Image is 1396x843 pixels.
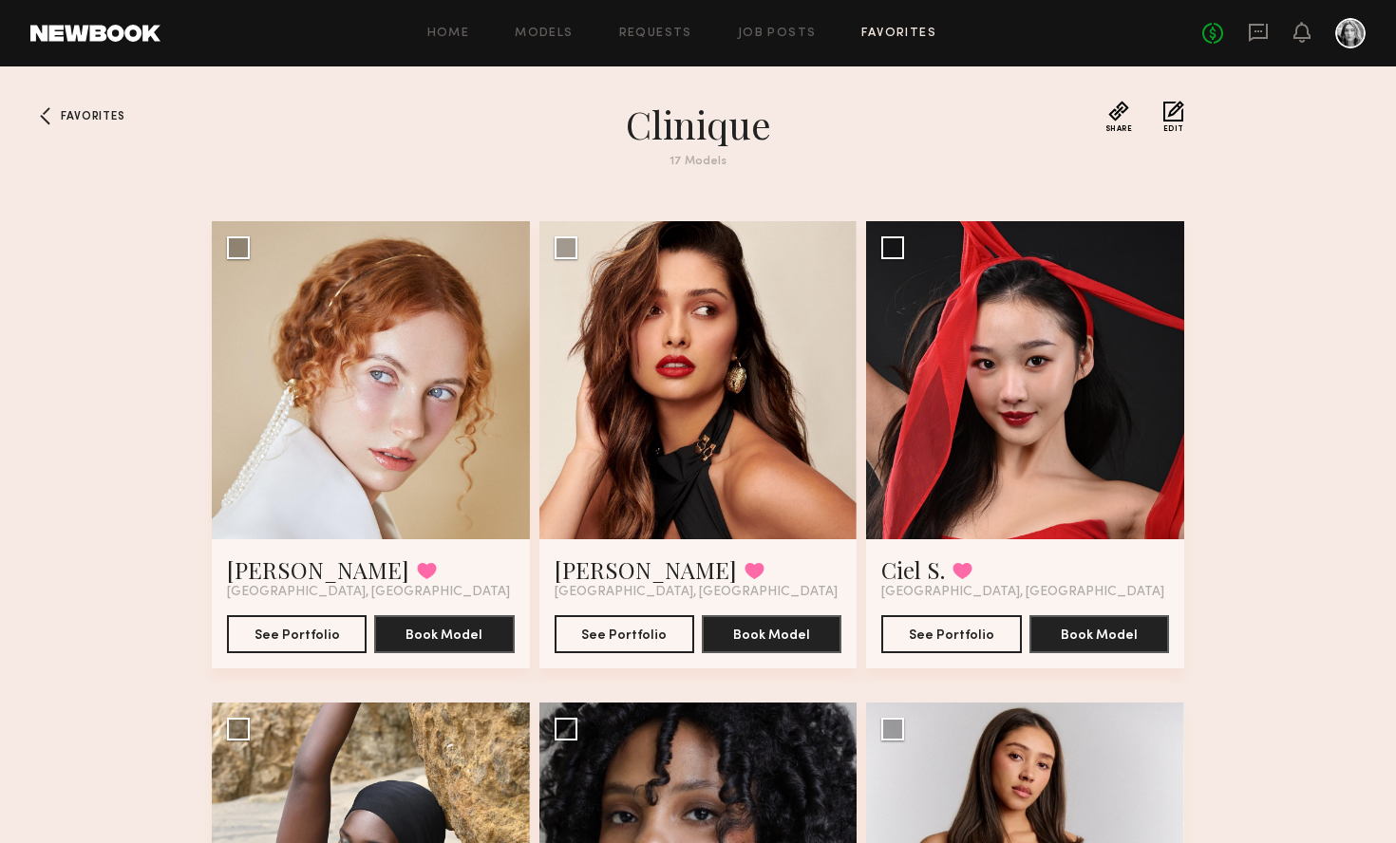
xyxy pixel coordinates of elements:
span: [GEOGRAPHIC_DATA], [GEOGRAPHIC_DATA] [555,585,838,600]
span: Edit [1163,125,1184,133]
a: Requests [619,28,692,40]
a: Book Model [1029,626,1169,642]
button: Book Model [374,615,514,653]
button: See Portfolio [881,615,1021,653]
span: Share [1105,125,1133,133]
a: Favorites [861,28,936,40]
span: Favorites [61,111,124,122]
button: See Portfolio [555,615,694,653]
a: Book Model [702,626,841,642]
button: Book Model [1029,615,1169,653]
button: Edit [1163,101,1184,133]
a: [PERSON_NAME] [227,554,409,585]
a: Job Posts [738,28,817,40]
a: Ciel S. [881,554,945,585]
a: Book Model [374,626,514,642]
a: Home [427,28,470,40]
a: [PERSON_NAME] [555,554,737,585]
div: 17 Models [356,156,1040,168]
button: Share [1105,101,1133,133]
h1: Clinique [356,101,1040,148]
a: Favorites [30,101,61,131]
button: See Portfolio [227,615,367,653]
a: Models [515,28,573,40]
button: Book Model [702,615,841,653]
span: [GEOGRAPHIC_DATA], [GEOGRAPHIC_DATA] [227,585,510,600]
span: [GEOGRAPHIC_DATA], [GEOGRAPHIC_DATA] [881,585,1164,600]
